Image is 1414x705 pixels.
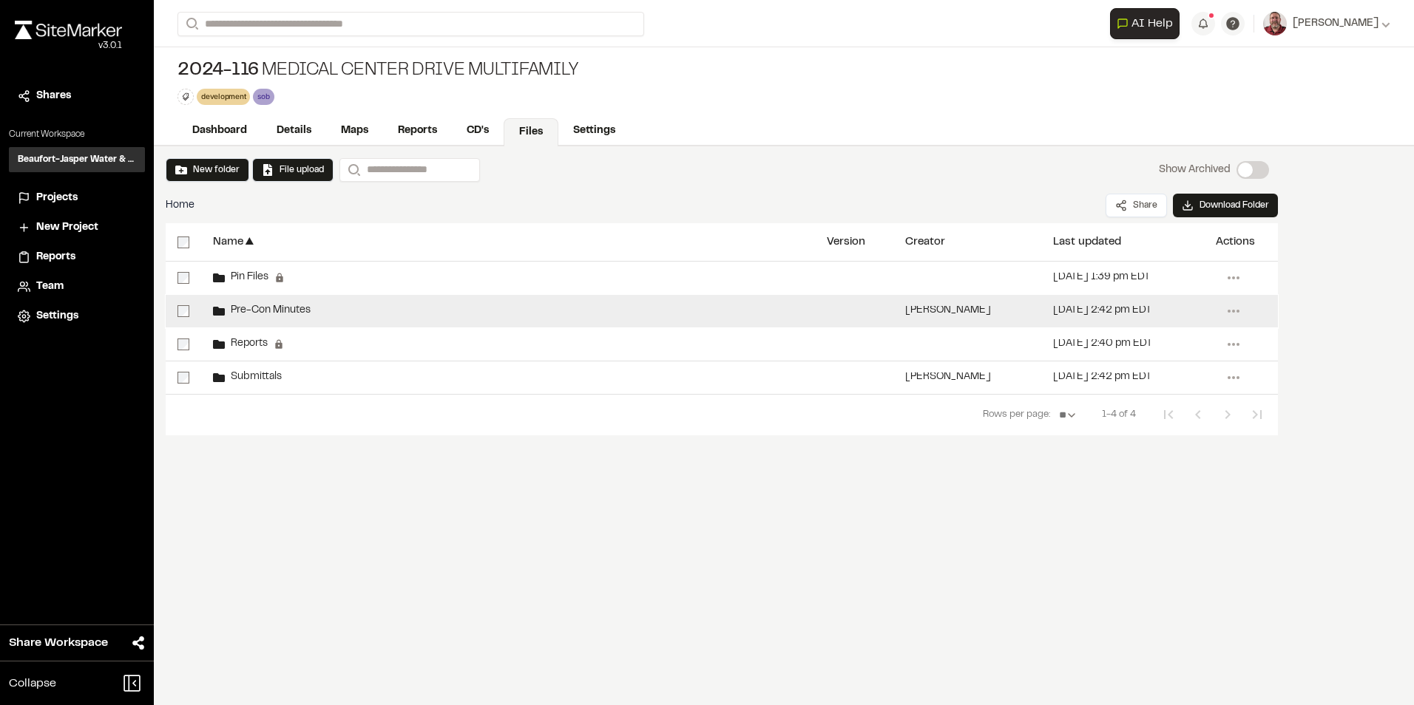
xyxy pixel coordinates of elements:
[36,249,75,265] span: Reports
[1106,194,1167,217] button: Share
[36,308,78,324] span: Settings
[36,190,78,206] span: Projects
[166,197,194,214] nav: breadcrumb
[558,117,630,145] a: Settings
[225,372,282,382] span: Submittals
[177,117,262,145] a: Dashboard
[1102,408,1136,423] span: 1-4 of 4
[166,158,249,182] button: New folder
[1131,15,1173,33] span: AI Help
[197,89,250,104] div: development
[905,306,991,316] div: [PERSON_NAME]
[18,190,136,206] a: Projects
[983,408,1050,423] span: Rows per page:
[213,372,282,384] div: Submittals
[1053,306,1151,316] div: [DATE] 2:42 pm EDT
[36,88,71,104] span: Shares
[177,12,204,36] button: Search
[1263,12,1390,35] button: [PERSON_NAME]
[177,338,189,350] input: select-row-a5762aa48e76559aa46b
[1159,162,1231,178] p: Show Archived
[166,223,1278,445] div: select-all-rowsName▲VersionCreatorLast updatedActionsselect-row-1b3fc836ea6771e50308Pin Files[DAT...
[1110,8,1180,39] button: Open AI Assistant
[15,39,122,52] div: Oh geez...please don't...
[177,372,189,384] input: select-row-597b77b8341e5081385f
[1173,194,1278,217] button: Download Folder
[9,634,108,652] span: Share Workspace
[18,219,136,236] a: New Project
[1242,400,1272,429] button: Last Page
[18,308,136,324] a: Settings
[1053,236,1121,248] div: Last updated
[36,279,64,295] span: Team
[177,89,194,105] button: Edit Tags
[1053,273,1150,282] div: [DATE] 1:39 pm EDT
[177,59,578,83] div: Medical Center Drive Multifamily
[1053,339,1152,349] div: [DATE] 2:40 pm EDT
[177,59,259,83] span: 2024-116
[177,272,189,284] input: select-row-1b3fc836ea6771e50308
[213,305,311,317] div: Pre-Con Minutes
[18,279,136,295] a: Team
[225,273,268,282] span: Pin Files
[253,89,274,104] div: sob
[339,158,366,182] button: Search
[1110,8,1185,39] div: Open AI Assistant
[166,197,194,214] span: Home
[905,236,945,248] div: Creator
[175,163,240,177] button: New folder
[383,117,452,145] a: Reports
[18,88,136,104] a: Shares
[15,21,122,39] img: rebrand.png
[243,235,256,249] span: ▲
[9,128,145,141] p: Current Workspace
[905,372,991,382] div: [PERSON_NAME]
[18,153,136,166] h3: Beaufort-Jasper Water & Sewer Authority
[9,675,56,692] span: Collapse
[177,236,189,248] input: select-all-rows
[213,272,285,284] div: Pin Files
[504,118,558,146] a: Files
[1213,400,1242,429] button: Next Page
[262,117,326,145] a: Details
[18,249,136,265] a: Reports
[262,163,324,177] button: File upload
[1263,12,1287,35] img: User
[213,236,243,248] div: Name
[1293,16,1379,32] span: [PERSON_NAME]
[452,117,504,145] a: CD's
[326,117,383,145] a: Maps
[1183,400,1213,429] button: Previous Page
[225,339,268,349] span: Reports
[1053,372,1151,382] div: [DATE] 2:42 pm EDT
[827,236,865,248] div: Version
[1154,400,1183,429] button: First Page
[36,219,98,236] span: New Project
[213,338,284,350] div: Reports
[1216,236,1255,248] div: Actions
[225,306,311,316] span: Pre-Con Minutes
[1053,401,1084,430] select: Rows per page:
[177,305,189,317] input: select-row-8a3c671d4845f7ff473a
[252,158,334,182] button: File upload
